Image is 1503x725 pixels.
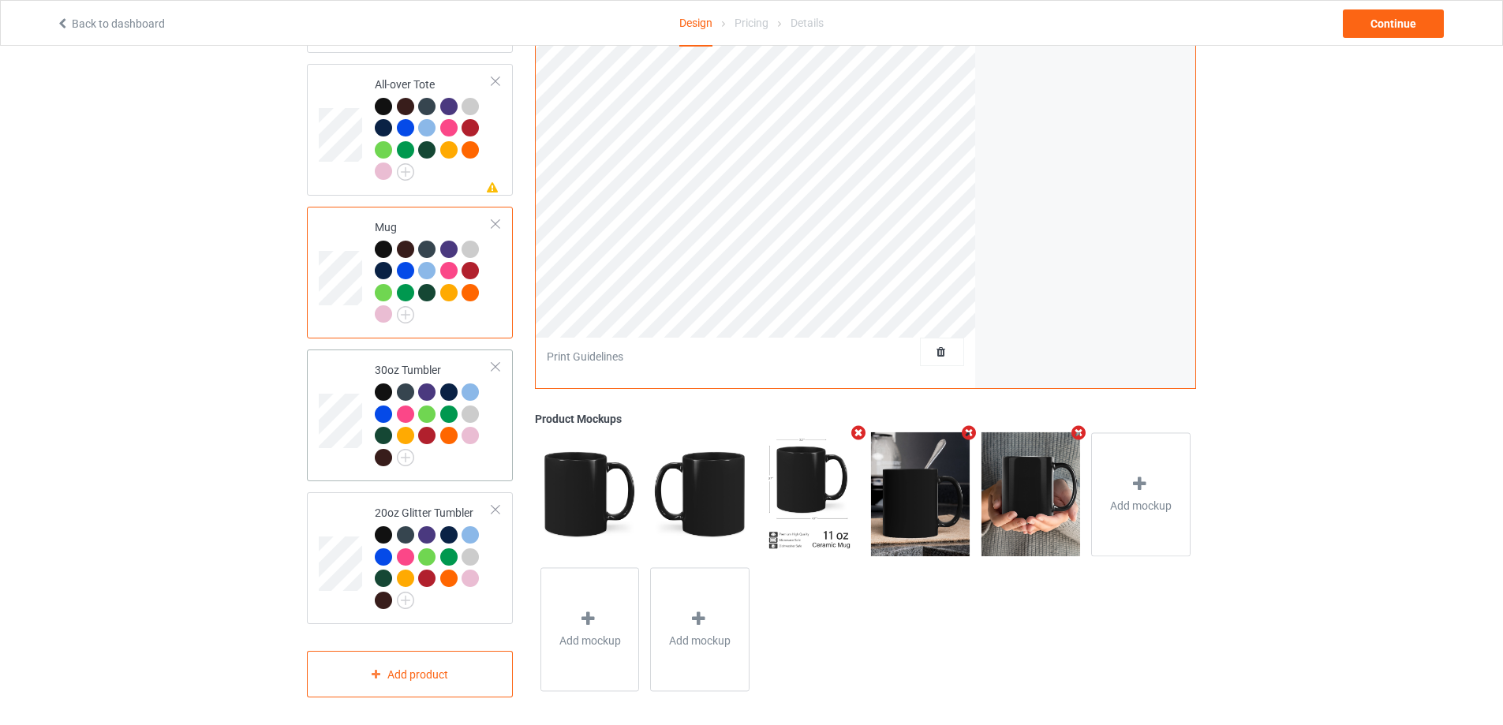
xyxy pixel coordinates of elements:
[56,17,165,30] a: Back to dashboard
[669,633,731,649] span: Add mockup
[375,219,492,322] div: Mug
[650,433,749,556] img: regular.jpg
[307,207,513,338] div: Mug
[1343,9,1444,38] div: Continue
[397,592,414,609] img: svg+xml;base64,PD94bWwgdmVyc2lvbj0iMS4wIiBlbmNvZGluZz0iVVRGLTgiPz4KPHN2ZyB3aWR0aD0iMjJweCIgaGVpZ2...
[791,1,824,45] div: Details
[397,163,414,181] img: svg+xml;base64,PD94bWwgdmVyc2lvbj0iMS4wIiBlbmNvZGluZz0iVVRGLTgiPz4KPHN2ZyB3aWR0aD0iMjJweCIgaGVpZ2...
[871,433,970,556] img: regular.jpg
[307,349,513,481] div: 30oz Tumbler
[547,349,623,365] div: Print Guidelines
[1069,425,1089,442] i: Remove mockup
[981,433,1080,556] img: regular.jpg
[1091,433,1191,557] div: Add mockup
[650,568,750,692] div: Add mockup
[1110,499,1172,514] span: Add mockup
[679,1,712,47] div: Design
[397,306,414,323] img: svg+xml;base64,PD94bWwgdmVyc2lvbj0iMS4wIiBlbmNvZGluZz0iVVRGLTgiPz4KPHN2ZyB3aWR0aD0iMjJweCIgaGVpZ2...
[959,425,978,442] i: Remove mockup
[540,568,640,692] div: Add mockup
[307,651,513,697] div: Add product
[375,505,492,607] div: 20oz Glitter Tumbler
[735,1,768,45] div: Pricing
[375,362,492,465] div: 30oz Tumbler
[307,64,513,196] div: All-over Tote
[535,412,1196,428] div: Product Mockups
[540,433,639,556] img: regular.jpg
[375,77,492,179] div: All-over Tote
[307,492,513,624] div: 20oz Glitter Tumbler
[849,425,869,442] i: Remove mockup
[761,433,859,556] img: regular.jpg
[559,633,621,649] span: Add mockup
[397,449,414,466] img: svg+xml;base64,PD94bWwgdmVyc2lvbj0iMS4wIiBlbmNvZGluZz0iVVRGLTgiPz4KPHN2ZyB3aWR0aD0iMjJweCIgaGVpZ2...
